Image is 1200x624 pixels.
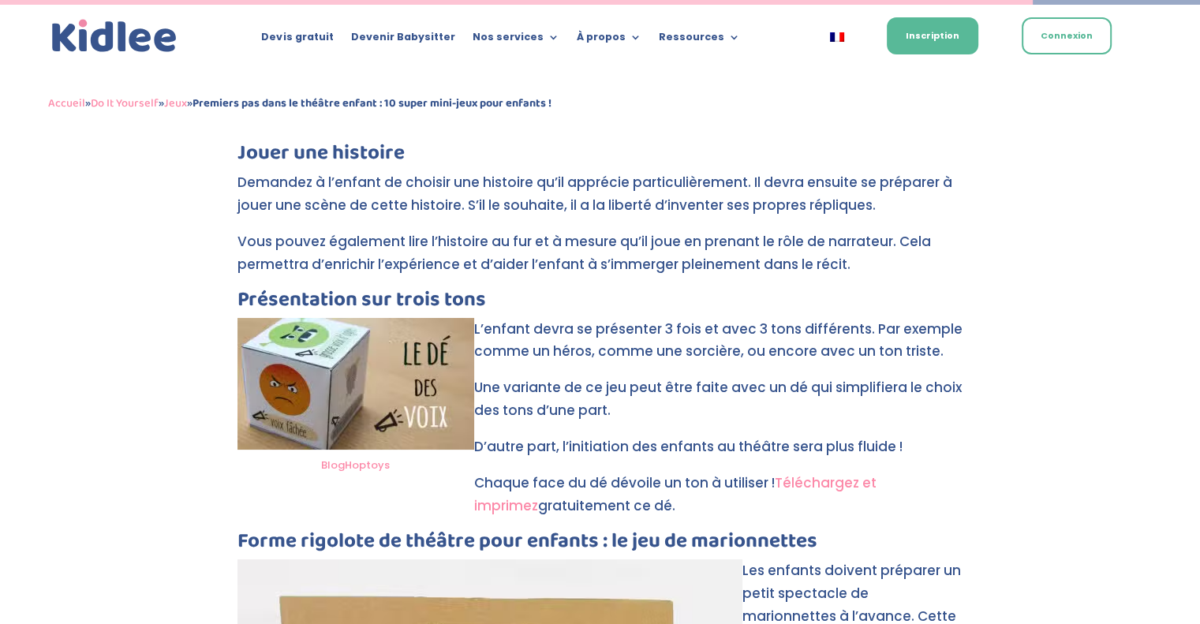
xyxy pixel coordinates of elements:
a: Devis gratuit [261,32,333,49]
p: L’enfant devra se présenter 3 fois et avec 3 tons différents. Par exemple comme un héros, comme u... [237,318,963,377]
a: Nos services [472,32,559,49]
h3: Jouer une histoire [237,143,963,171]
p: Demandez à l’enfant de choisir une histoire qu’il apprécie particulièrement. Il devra ensuite se ... [237,171,963,230]
img: Français [830,32,844,42]
img: le dé des voix [237,318,474,450]
img: logo_kidlee_bleu [48,16,181,57]
a: Kidlee Logo [48,16,181,57]
a: Ressources [658,32,739,49]
a: Connexion [1022,17,1112,54]
h3: Présentation sur trois tons [237,290,963,318]
strong: Premiers pas dans le théâtre enfant : 10 super mini-jeux pour enfants ! [193,94,551,113]
a: Devenir Babysitter [350,32,454,49]
h3: Forme rigolote de théâtre pour enfants : le jeu de marionnettes [237,531,963,559]
a: Téléchargez et imprimez [474,473,877,515]
a: Do It Yourself [91,94,159,113]
p: Vous pouvez également lire l’histoire au fur et à mesure qu’il joue en prenant le rôle de narrate... [237,230,963,290]
a: Inscription [887,17,978,54]
a: Jeux [164,94,187,113]
p: D’autre part, l’initiation des enfants au théâtre sera plus fluide ! [237,435,963,472]
p: Une variante de ce jeu peut être faite avec un dé qui simplifiera le choix des tons d’une part. [237,376,963,435]
a: Accueil [48,94,85,113]
a: BlogHoptoys [321,458,390,473]
p: Chaque face du dé dévoile un ton à utiliser ! gratuitement ce dé. [237,472,963,531]
a: À propos [576,32,641,49]
span: » » » [48,94,551,113]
